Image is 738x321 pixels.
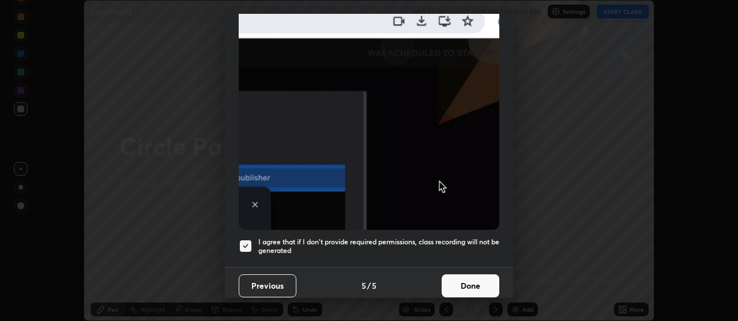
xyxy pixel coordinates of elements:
[442,274,499,297] button: Done
[372,280,376,292] h4: 5
[362,280,366,292] h4: 5
[239,274,296,297] button: Previous
[258,237,499,255] h5: I agree that if I don't provide required permissions, class recording will not be generated
[367,280,371,292] h4: /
